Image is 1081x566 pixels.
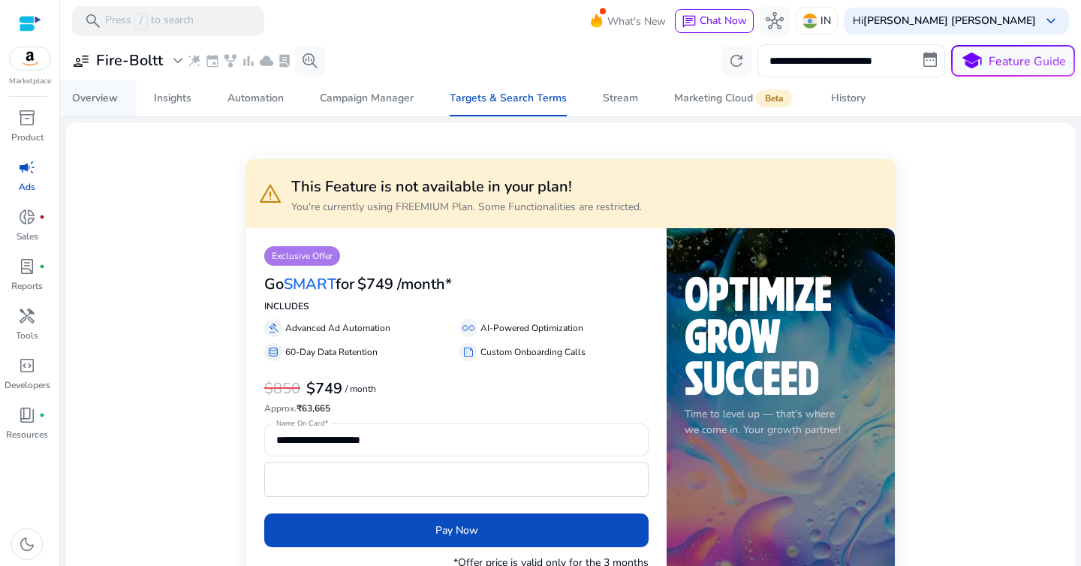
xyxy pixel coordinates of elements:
[674,92,795,104] div: Marketing Cloud
[273,465,640,495] iframe: Secure card payment input frame
[105,13,194,29] p: Press to search
[5,378,50,392] p: Developers
[480,321,583,335] p: AI-Powered Optimization
[1042,12,1060,30] span: keyboard_arrow_down
[259,53,274,68] span: cloud
[276,418,324,429] mat-label: Name On Card
[84,12,102,30] span: search
[264,275,354,294] h3: Go for
[227,93,284,104] div: Automation
[802,14,818,29] img: in.svg
[18,535,36,553] span: dark_mode
[766,12,784,30] span: hub
[285,321,390,335] p: Advanced Ad Automation
[607,8,666,35] span: What's New
[9,76,51,87] p: Marketplace
[756,89,792,107] span: Beta
[831,93,866,104] div: History
[169,52,187,70] span: expand_more
[462,346,474,358] span: summarize
[187,53,202,68] span: wand_stars
[154,93,191,104] div: Insights
[853,16,1036,26] p: Hi
[223,53,238,68] span: family_history
[16,329,38,342] p: Tools
[264,403,649,414] h6: ₹63,665
[205,53,220,68] span: event
[267,322,279,334] span: gavel
[682,14,697,29] span: chat
[291,199,642,215] p: You're currently using FREEMIUM Plan. Some Functionalities are restricted.
[685,406,877,438] p: Time to level up — that's where we come in. Your growth partner!
[345,384,376,394] p: / month
[721,46,751,76] button: refresh
[291,178,642,196] h3: This Feature is not available in your plan!
[134,13,148,29] span: /
[267,346,279,358] span: database
[301,52,319,70] span: search_insights
[603,93,638,104] div: Stream
[11,279,43,293] p: Reports
[277,53,292,68] span: lab_profile
[863,14,1036,28] b: [PERSON_NAME] [PERSON_NAME]
[18,109,36,127] span: inventory_2
[961,50,983,72] span: school
[357,275,452,294] h3: $749 /month*
[264,300,649,313] p: INCLUDES
[241,53,256,68] span: bar_chart
[285,345,378,359] p: 60-Day Data Retention
[19,180,35,194] p: Ads
[18,158,36,176] span: campaign
[306,378,342,399] b: $749
[989,53,1066,71] p: Feature Guide
[760,6,790,36] button: hub
[462,322,474,334] span: all_inclusive
[821,8,831,34] p: IN
[18,208,36,226] span: donut_small
[18,357,36,375] span: code_blocks
[727,52,745,70] span: refresh
[10,47,50,70] img: amazon.svg
[480,345,586,359] p: Custom Onboarding Calls
[295,46,325,76] button: search_insights
[264,402,297,414] span: Approx.
[264,246,340,266] p: Exclusive Offer
[951,45,1075,77] button: schoolFeature Guide
[6,428,48,441] p: Resources
[258,182,282,206] span: warning
[284,274,336,294] span: SMART
[39,263,45,269] span: fiber_manual_record
[72,93,118,104] div: Overview
[320,93,414,104] div: Campaign Manager
[264,380,300,398] h3: $850
[700,14,747,28] span: Chat Now
[264,513,649,547] button: Pay Now
[18,406,36,424] span: book_4
[450,93,567,104] div: Targets & Search Terms
[39,412,45,418] span: fiber_manual_record
[18,257,36,275] span: lab_profile
[72,52,90,70] span: user_attributes
[675,9,754,33] button: chatChat Now
[18,307,36,325] span: handyman
[17,230,38,243] p: Sales
[39,214,45,220] span: fiber_manual_record
[11,131,44,144] p: Product
[435,522,478,538] span: Pay Now
[96,52,163,70] h3: Fire-Boltt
